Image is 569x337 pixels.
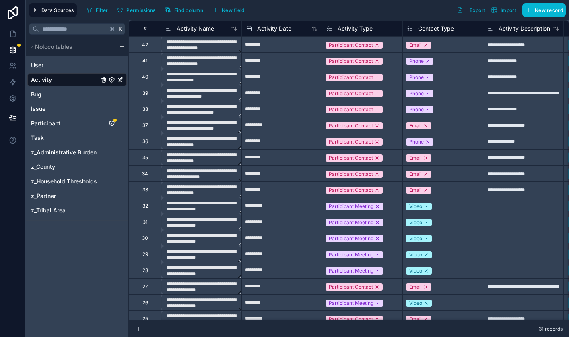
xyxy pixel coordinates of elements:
[126,7,155,13] span: Permissions
[329,154,373,162] div: Participant Contact
[522,3,566,17] button: New record
[409,219,422,226] div: Video
[142,267,148,274] div: 28
[142,138,148,145] div: 36
[409,154,422,162] div: Email
[142,58,148,64] div: 41
[329,300,373,307] div: Participant Meeting
[142,300,148,306] div: 26
[409,138,424,146] div: Phone
[329,283,373,291] div: Participant Contact
[142,74,148,80] div: 40
[409,42,422,49] div: Email
[454,3,488,17] button: Export
[135,25,155,31] div: #
[329,138,373,146] div: Participant Contact
[329,74,373,81] div: Participant Contact
[142,171,148,177] div: 34
[499,25,550,33] span: Activity Description
[409,90,424,97] div: Phone
[488,3,519,17] button: Import
[114,4,161,16] a: Permissions
[409,300,422,307] div: Video
[409,316,422,323] div: Email
[409,106,424,113] div: Phone
[409,203,422,210] div: Video
[142,283,148,290] div: 27
[409,267,422,275] div: Video
[329,187,373,194] div: Participant Contact
[329,171,373,178] div: Participant Contact
[142,122,148,129] div: 37
[41,7,74,13] span: Data Sources
[470,7,485,13] span: Export
[162,4,206,16] button: Find column
[142,187,148,193] div: 33
[329,106,373,113] div: Participant Contact
[329,58,373,65] div: Participant Contact
[29,3,77,17] button: Data Sources
[501,7,516,13] span: Import
[329,267,373,275] div: Participant Meeting
[519,3,566,17] a: New record
[96,7,108,13] span: Filter
[535,7,563,13] span: New record
[142,316,148,322] div: 25
[83,4,111,16] button: Filter
[142,235,148,241] div: 30
[142,42,148,48] div: 42
[142,106,148,112] div: 38
[418,25,454,33] span: Contact Type
[329,42,373,49] div: Participant Contact
[329,251,373,258] div: Participant Meeting
[142,154,148,161] div: 35
[329,203,373,210] div: Participant Meeting
[177,25,214,33] span: Activity Name
[409,74,424,81] div: Phone
[409,171,422,178] div: Email
[142,251,148,258] div: 29
[409,187,422,194] div: Email
[409,122,422,129] div: Email
[209,4,247,16] button: New field
[409,235,422,242] div: Video
[409,58,424,65] div: Phone
[142,203,148,209] div: 32
[539,326,563,332] span: 31 records
[118,26,123,32] span: K
[329,122,373,129] div: Participant Contact
[329,316,373,323] div: Participant Contact
[409,251,422,258] div: Video
[329,219,373,226] div: Participant Meeting
[222,7,245,13] span: New field
[338,25,373,33] span: Activity Type
[257,25,291,33] span: Activity Date
[329,235,373,242] div: Participant Meeting
[329,90,373,97] div: Participant Contact
[114,4,158,16] button: Permissions
[143,219,148,225] div: 31
[174,7,203,13] span: Find column
[409,283,422,291] div: Email
[142,90,148,96] div: 39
